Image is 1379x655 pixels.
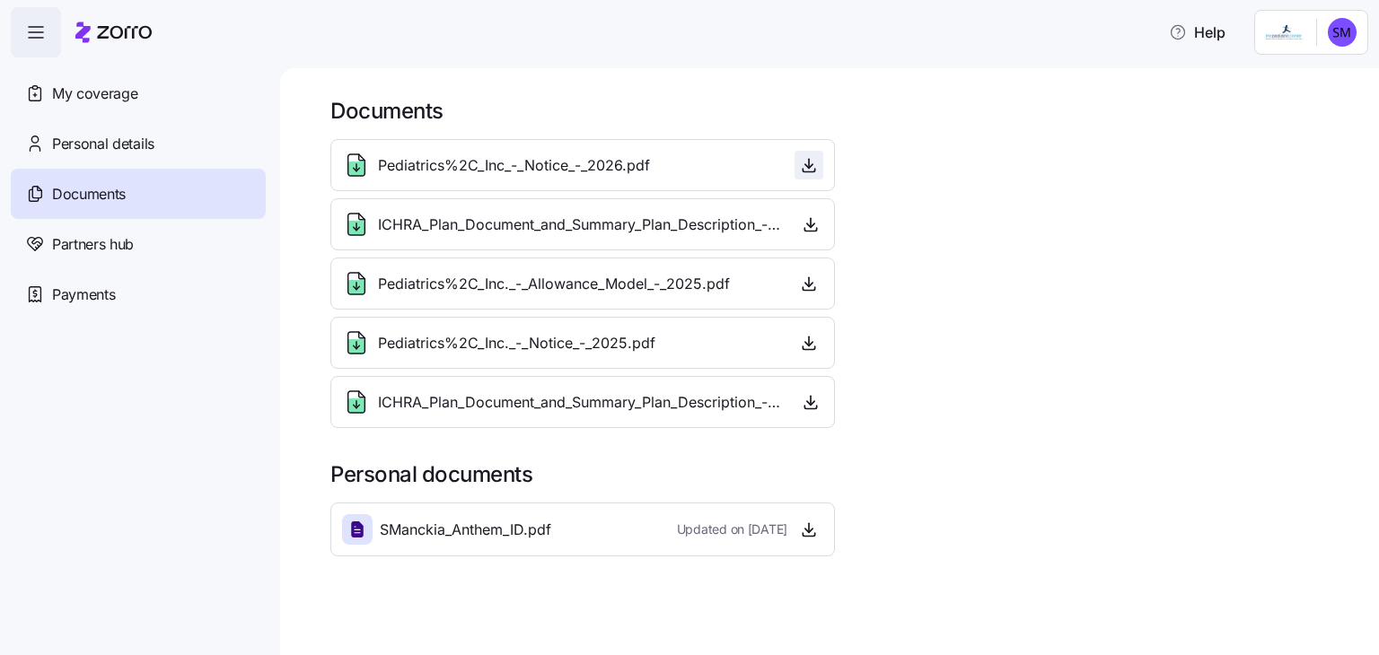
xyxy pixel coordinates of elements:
img: Employer logo [1266,22,1302,43]
span: Pediatrics%2C_Inc._-_Notice_-_2025.pdf [378,332,655,354]
span: Personal details [52,133,154,155]
span: ICHRA_Plan_Document_and_Summary_Plan_Description_-_2025.pdf [378,214,783,236]
h1: Personal documents [330,460,1354,488]
span: Payments [52,284,115,306]
span: Pediatrics%2C_Inc._-_Allowance_Model_-_2025.pdf [378,273,730,295]
span: Pediatrics%2C_Inc_-_Notice_-_2026.pdf [378,154,650,177]
a: My coverage [11,68,266,118]
h1: Documents [330,97,1354,125]
span: Updated on [DATE] [677,520,787,538]
span: My coverage [52,83,137,105]
a: Documents [11,169,266,219]
a: Personal details [11,118,266,169]
span: Help [1169,22,1225,43]
a: Payments [11,269,266,319]
a: Partners hub [11,219,266,269]
span: SManckia_Anthem_ID.pdf [380,519,551,541]
span: ICHRA_Plan_Document_and_Summary_Plan_Description_-_2026.pdf [378,391,783,414]
span: Partners hub [52,233,134,256]
button: Help [1155,14,1240,50]
img: 2c914fcaee6c56c90f5504dc6d35993e [1328,18,1357,47]
span: Documents [52,183,126,205]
